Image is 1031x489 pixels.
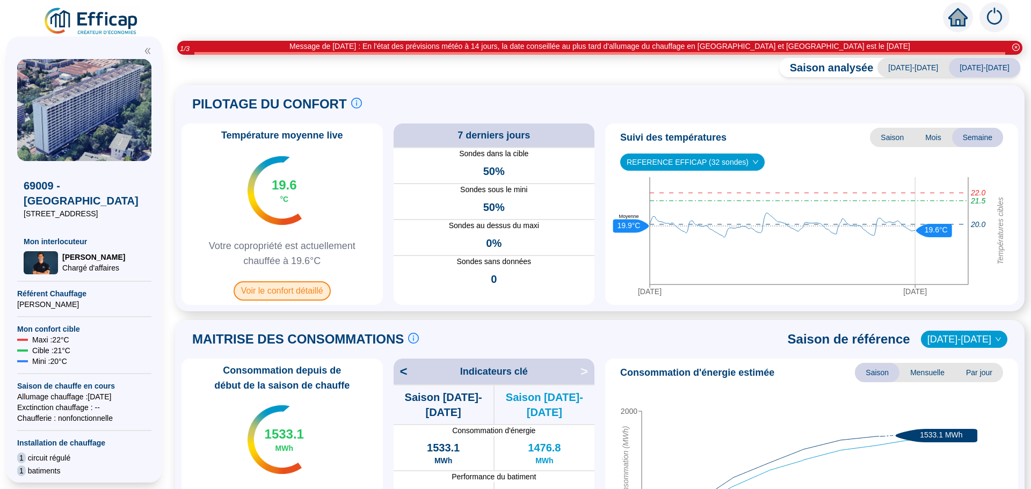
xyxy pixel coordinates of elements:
[192,96,347,113] span: PILOTAGE DU CONFORT
[899,363,955,382] span: Mensuelle
[970,196,985,205] tspan: 21.5
[920,430,962,439] text: 1533.1 MWh
[43,6,140,37] img: efficap energie logo
[234,281,331,301] span: Voir le confort détaillé
[280,194,288,205] span: °C
[995,336,1001,342] span: down
[619,214,638,219] text: Moyenne
[144,47,151,55] span: double-left
[17,402,151,413] span: Exctinction chauffage : --
[627,154,758,170] span: REFERENCE EFFICAP (32 sondes)
[752,159,759,165] span: down
[394,184,595,195] span: Sondes sous le mini
[17,381,151,391] span: Saison de chauffe en cours
[248,405,302,474] img: indicateur températures
[460,364,528,379] span: Indicateurs clé
[408,333,419,344] span: info-circle
[970,189,985,198] tspan: 22.0
[17,391,151,402] span: Allumage chauffage : [DATE]
[955,363,1003,382] span: Par jour
[903,287,927,296] tspan: [DATE]
[17,299,151,310] span: [PERSON_NAME]
[948,8,968,27] span: home
[32,356,67,367] span: Mini : 20 °C
[17,437,151,448] span: Installation de chauffage
[434,455,452,466] span: MWh
[483,200,505,215] span: 50%
[289,41,910,52] div: Message de [DATE] : En l'état des prévisions météo à 14 jours, la date conseillée au plus tard d'...
[618,221,641,230] text: 19.9°C
[186,363,379,393] span: Consommation depuis de début de la saison de chauffe
[265,426,304,443] span: 1533.1
[17,324,151,334] span: Mon confort cible
[394,363,408,380] span: <
[788,331,910,348] span: Saison de référence
[580,363,594,380] span: >
[620,130,727,145] span: Suivi des températures
[779,60,874,75] span: Saison analysée
[949,58,1020,77] span: [DATE]-[DATE]
[275,443,293,454] span: MWh
[394,220,595,231] span: Sondes au dessus du maxi
[914,128,952,147] span: Mois
[17,452,26,463] span: 1
[996,197,1005,265] tspan: Températures cibles
[979,2,1010,32] img: alerts
[427,440,460,455] span: 1533.1
[877,58,949,77] span: [DATE]-[DATE]
[870,128,914,147] span: Saison
[62,252,125,262] span: [PERSON_NAME]
[24,236,145,247] span: Mon interlocuteur
[186,238,379,268] span: Votre copropriété est actuellement chauffée à 19.6°C
[1012,43,1020,51] span: close-circle
[215,128,350,143] span: Température moyenne live
[394,148,595,159] span: Sondes dans la cible
[394,471,595,482] span: Performance du batiment
[180,45,190,53] i: 1 / 3
[28,452,70,463] span: circuit régulé
[17,288,151,299] span: Référent Chauffage
[486,236,502,251] span: 0%
[620,365,774,380] span: Consommation d'énergie estimée
[491,272,497,287] span: 0
[927,331,1001,347] span: 2023-2024
[248,156,302,225] img: indicateur températures
[17,413,151,424] span: Chaufferie : non fonctionnelle
[192,331,404,348] span: MAITRISE DES CONSOMMATIONS
[394,390,493,420] span: Saison [DATE]-[DATE]
[394,425,595,436] span: Consommation d'énergie
[535,455,553,466] span: MWh
[638,287,662,296] tspan: [DATE]
[351,98,362,108] span: info-circle
[28,465,61,476] span: batiments
[17,465,26,476] span: 1
[62,262,125,273] span: Chargé d'affaires
[32,345,70,356] span: Cible : 21 °C
[272,177,297,194] span: 19.6
[32,334,69,345] span: Maxi : 22 °C
[855,363,899,382] span: Saison
[970,220,985,229] tspan: 20.0
[528,440,561,455] span: 1476.8
[621,407,637,415] tspan: 2000
[24,251,58,274] img: Chargé d'affaires
[458,128,530,143] span: 7 derniers jours
[483,164,505,179] span: 50%
[952,128,1003,147] span: Semaine
[24,208,145,219] span: [STREET_ADDRESS]
[495,390,594,420] span: Saison [DATE]-[DATE]
[925,225,948,234] text: 19.6°C
[24,178,145,208] span: 69009 - [GEOGRAPHIC_DATA]
[394,256,595,267] span: Sondes sans données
